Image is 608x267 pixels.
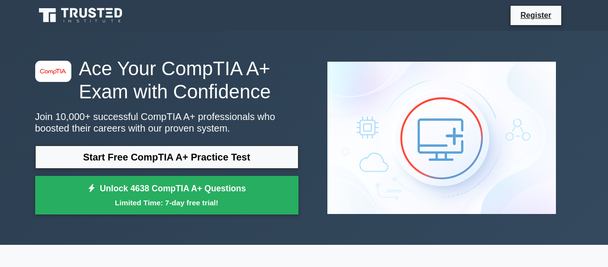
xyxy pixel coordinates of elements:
[35,176,298,214] a: Unlock 4638 CompTIA A+ QuestionsLimited Time: 7-day free trial!
[320,54,564,222] img: CompTIA A+ Preview
[35,57,298,103] h1: Ace Your CompTIA A+ Exam with Confidence
[35,111,298,134] p: Join 10,000+ successful CompTIA A+ professionals who boosted their careers with our proven system.
[35,146,298,169] a: Start Free CompTIA A+ Practice Test
[514,9,557,21] a: Register
[47,197,286,208] small: Limited Time: 7-day free trial!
